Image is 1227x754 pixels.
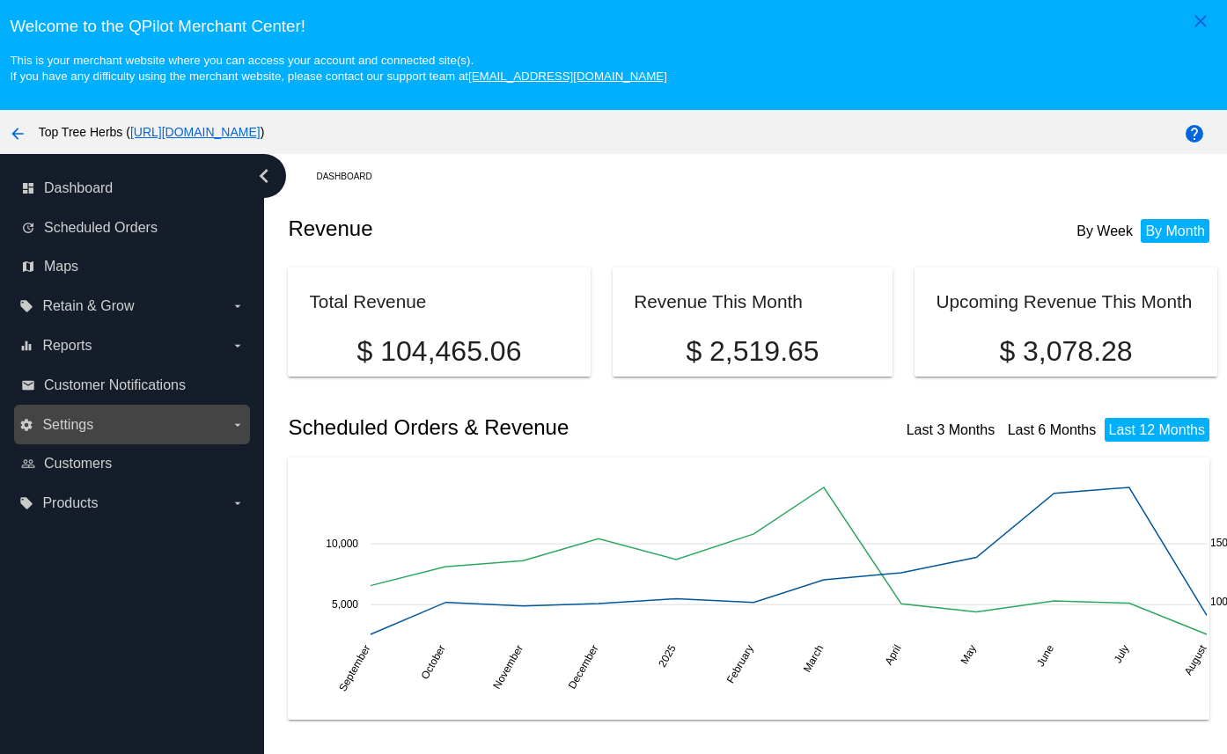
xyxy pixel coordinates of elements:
i: equalizer [19,339,33,353]
i: people_outline [21,457,35,471]
i: arrow_drop_down [231,339,245,353]
span: Maps [44,259,78,275]
span: Retain & Grow [42,298,134,314]
mat-icon: help [1184,123,1205,144]
text: April [883,643,904,668]
p: $ 104,465.06 [309,335,569,368]
text: August [1182,642,1209,677]
h3: Welcome to the QPilot Merchant Center! [10,17,1216,36]
span: Top Tree Herbs ( ) [39,125,265,139]
i: dashboard [21,181,35,195]
h2: Upcoming Revenue This Month [936,291,1192,311]
span: Dashboard [44,180,113,196]
span: Products [42,495,98,511]
a: update Scheduled Orders [21,214,245,242]
text: October [419,643,448,682]
a: dashboard Dashboard [21,174,245,202]
mat-icon: close [1190,11,1211,32]
text: 5,000 [332,598,358,611]
p: $ 3,078.28 [936,335,1195,368]
i: arrow_drop_down [231,299,245,313]
a: Dashboard [316,163,387,190]
h2: Scheduled Orders & Revenue [288,415,753,440]
text: June [1034,642,1056,669]
text: May [959,643,979,667]
span: Customer Notifications [44,377,186,393]
h2: Revenue [288,216,753,241]
a: map Maps [21,253,245,281]
li: By Month [1141,219,1209,243]
a: Last 6 Months [1008,422,1097,437]
p: $ 2,519.65 [634,335,871,368]
i: settings [19,418,33,432]
i: local_offer [19,299,33,313]
small: This is your merchant website where you can access your account and connected site(s). If you hav... [10,54,666,83]
text: December [566,643,601,692]
text: November [491,643,526,692]
a: Last 12 Months [1109,422,1205,437]
i: email [21,378,35,392]
a: email Customer Notifications [21,371,245,399]
text: 10,000 [327,538,359,550]
text: September [337,643,373,694]
a: people_outline Customers [21,450,245,478]
i: update [21,221,35,235]
i: map [21,260,35,274]
span: Settings [42,417,93,433]
text: 2025 [657,642,680,669]
span: Customers [44,456,112,472]
h2: Total Revenue [309,291,426,311]
mat-icon: arrow_back [7,123,28,144]
text: July [1112,643,1132,665]
a: [URL][DOMAIN_NAME] [130,125,261,139]
h2: Revenue This Month [634,291,803,311]
a: [EMAIL_ADDRESS][DOMAIN_NAME] [468,70,667,83]
span: Reports [42,338,92,354]
text: February [724,643,756,686]
li: By Week [1072,219,1137,243]
i: local_offer [19,496,33,510]
a: Last 3 Months [907,422,996,437]
i: arrow_drop_down [231,496,245,510]
i: chevron_left [250,162,278,190]
text: March [801,643,827,675]
span: Scheduled Orders [44,220,158,236]
i: arrow_drop_down [231,418,245,432]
